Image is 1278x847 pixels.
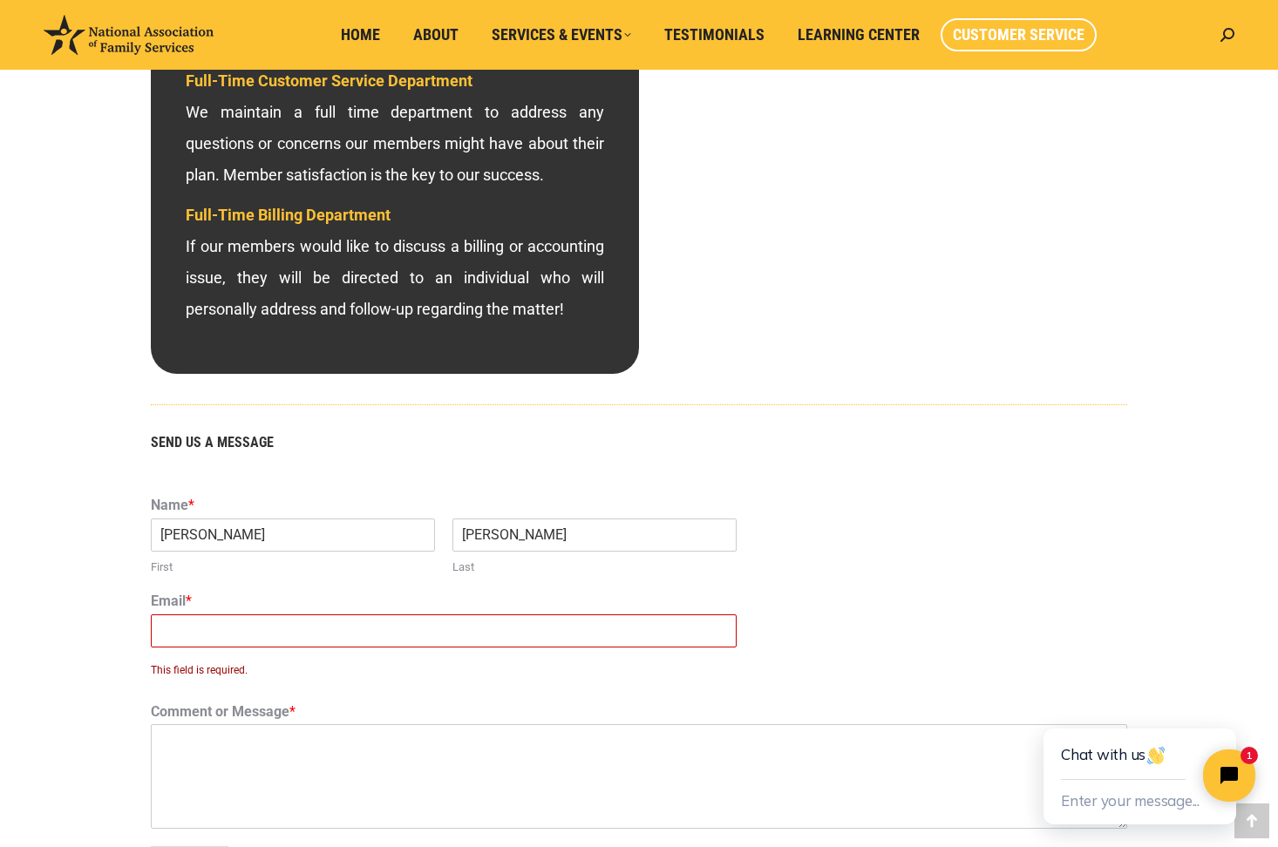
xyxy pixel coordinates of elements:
span: Full-Time Customer Service Department [186,71,472,90]
a: Testimonials [652,18,777,51]
label: This field is required. [151,654,1127,686]
img: National Association of Family Services [44,15,214,55]
span: We maintain a full time department to address any questions or concerns our members might have ab... [186,71,604,184]
label: Last [452,560,737,575]
a: Customer Service [941,18,1097,51]
a: About [401,18,471,51]
span: About [413,25,459,44]
span: Home [341,25,380,44]
span: If our members would like to discuss a billing or accounting issue, they will be directed to an i... [186,206,604,318]
span: Full-Time Billing Department [186,206,391,224]
a: Home [329,18,392,51]
label: Comment or Message [151,703,1127,722]
a: Learning Center [785,18,932,51]
span: Testimonials [664,25,765,44]
iframe: Tidio Chat [1004,673,1278,847]
h5: SEND US A MESSAGE [151,436,1127,450]
label: First [151,560,435,575]
span: Learning Center [798,25,920,44]
label: Name [151,497,1127,515]
span: Services & Events [492,25,631,44]
span: Customer Service [953,25,1084,44]
label: Email [151,593,1127,611]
